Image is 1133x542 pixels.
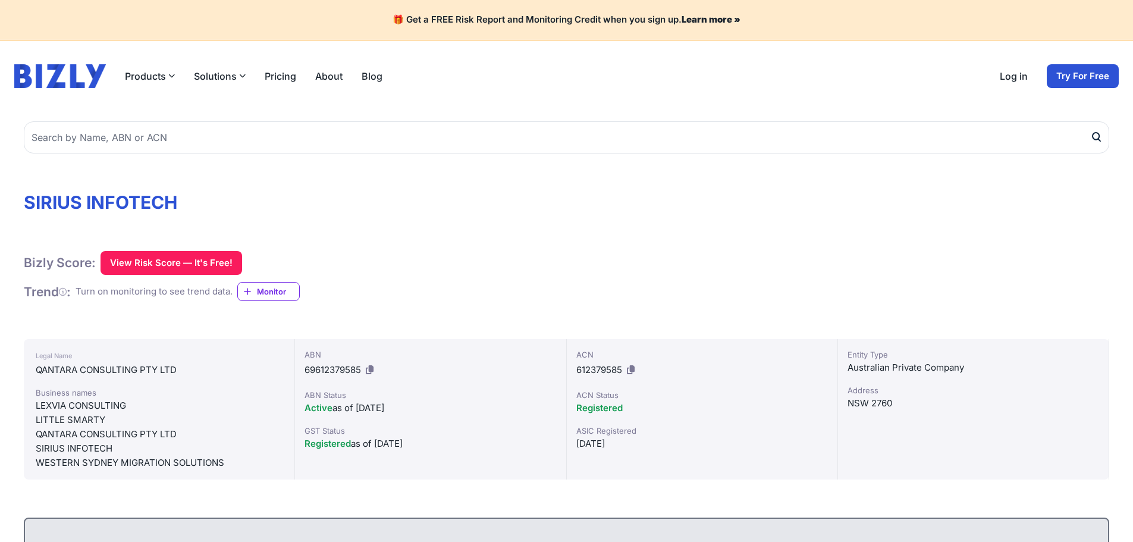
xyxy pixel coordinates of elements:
[315,69,343,83] a: About
[305,349,556,361] div: ABN
[125,69,175,83] button: Products
[305,389,556,401] div: ABN Status
[24,192,1109,213] h1: SIRIUS INFOTECH
[36,363,283,377] div: QANTARA CONSULTING PTY LTD
[305,402,332,413] span: Active
[848,349,1099,361] div: Entity Type
[24,121,1109,153] input: Search by Name, ABN or ACN
[305,401,556,415] div: as of [DATE]
[36,427,283,441] div: QANTARA CONSULTING PTY LTD
[848,384,1099,396] div: Address
[576,364,622,375] span: 612379585
[36,456,283,470] div: WESTERN SYDNEY MIGRATION SOLUTIONS
[36,413,283,427] div: LITTLE SMARTY
[36,399,283,413] div: LEXVIA CONSULTING
[682,14,740,25] a: Learn more »
[257,286,299,297] span: Monitor
[36,441,283,456] div: SIRIUS INFOTECH
[101,251,242,275] button: View Risk Score — It's Free!
[576,437,828,451] div: [DATE]
[848,396,1099,411] div: NSW 2760
[237,282,300,301] a: Monitor
[305,425,556,437] div: GST Status
[305,437,556,451] div: as of [DATE]
[194,69,246,83] button: Solutions
[305,364,361,375] span: 69612379585
[14,14,1119,26] h4: 🎁 Get a FREE Risk Report and Monitoring Credit when you sign up.
[36,349,283,363] div: Legal Name
[24,255,96,271] h1: Bizly Score:
[576,389,828,401] div: ACN Status
[1000,69,1028,83] a: Log in
[265,69,296,83] a: Pricing
[848,361,1099,375] div: Australian Private Company
[362,69,382,83] a: Blog
[24,284,71,300] h1: Trend :
[1047,64,1119,88] a: Try For Free
[36,387,283,399] div: Business names
[76,285,233,299] div: Turn on monitoring to see trend data.
[576,349,828,361] div: ACN
[305,438,351,449] span: Registered
[576,425,828,437] div: ASIC Registered
[576,402,623,413] span: Registered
